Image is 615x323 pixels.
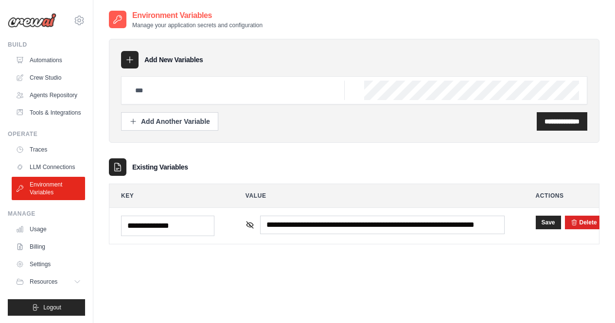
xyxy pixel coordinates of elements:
a: Agents Repository [12,87,85,103]
span: Logout [43,304,61,311]
a: Traces [12,142,85,157]
h2: Environment Variables [132,10,263,21]
h3: Existing Variables [132,162,188,172]
th: Key [109,184,226,207]
a: Settings [12,256,85,272]
button: Save [536,216,561,229]
a: Automations [12,52,85,68]
button: Logout [8,299,85,316]
a: Crew Studio [12,70,85,85]
th: Value [234,184,516,207]
p: Manage your application secrets and configuration [132,21,263,29]
a: Usage [12,221,85,237]
span: Resources [30,278,57,286]
div: Manage [8,210,85,218]
div: Build [8,41,85,49]
a: Billing [12,239,85,255]
img: Logo [8,13,56,28]
div: Operate [8,130,85,138]
button: Resources [12,274,85,289]
button: Add Another Variable [121,112,218,131]
a: LLM Connections [12,159,85,175]
div: Add Another Variable [129,117,210,126]
a: Tools & Integrations [12,105,85,120]
a: Environment Variables [12,177,85,200]
button: Delete [571,219,597,226]
h3: Add New Variables [144,55,203,65]
th: Actions [524,184,599,207]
